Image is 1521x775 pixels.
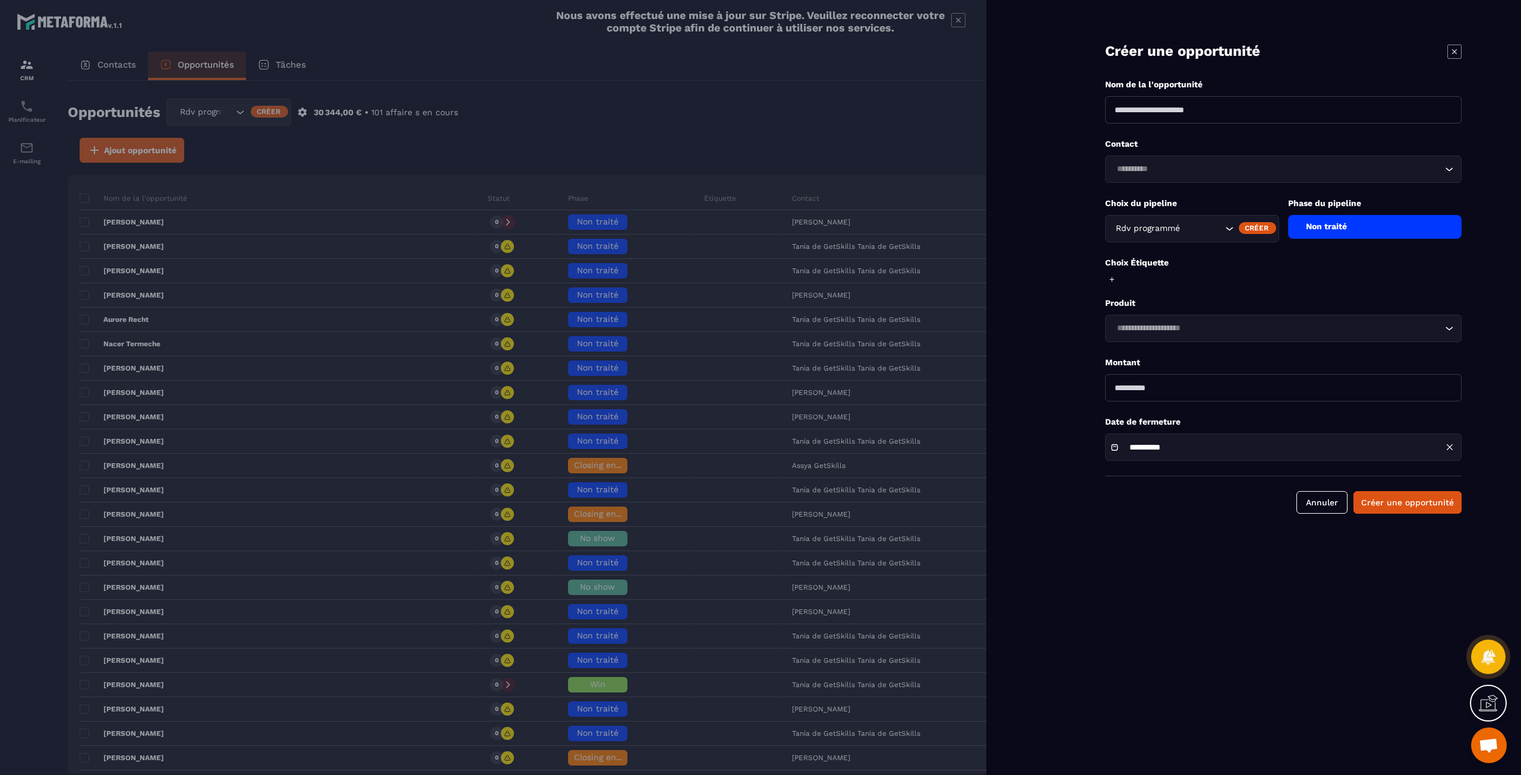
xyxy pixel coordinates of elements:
[1239,222,1276,234] div: Créer
[1113,322,1442,335] input: Search for option
[1296,491,1348,514] button: Annuler
[1105,156,1462,183] div: Search for option
[1105,257,1462,268] p: Choix Étiquette
[1105,215,1279,242] div: Search for option
[1471,727,1507,763] a: Ouvrir le chat
[1113,222,1182,235] span: Rdv programmé
[1105,416,1462,428] p: Date de fermeture
[1105,138,1462,150] p: Contact
[1113,163,1442,176] input: Search for option
[1105,42,1260,61] p: Créer une opportunité
[1105,357,1462,368] p: Montant
[1105,298,1462,309] p: Produit
[1105,315,1462,342] div: Search for option
[1105,198,1279,209] p: Choix du pipeline
[1105,79,1462,90] p: Nom de la l'opportunité
[1182,222,1222,235] input: Search for option
[1353,491,1462,514] button: Créer une opportunité
[1288,198,1462,209] p: Phase du pipeline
